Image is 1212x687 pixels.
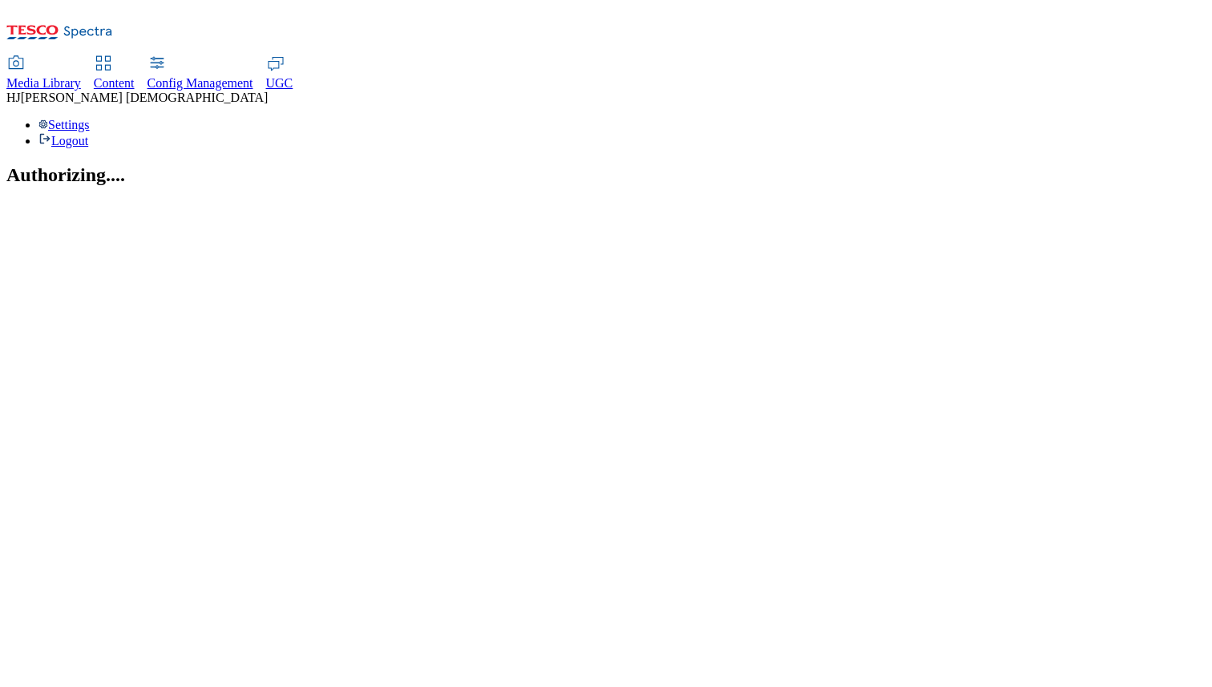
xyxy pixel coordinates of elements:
[6,76,81,90] span: Media Library
[6,57,81,91] a: Media Library
[38,118,90,131] a: Settings
[6,164,1206,186] h2: Authorizing....
[94,57,135,91] a: Content
[38,134,88,148] a: Logout
[94,76,135,90] span: Content
[147,76,253,90] span: Config Management
[6,91,21,104] span: HJ
[266,76,293,90] span: UGC
[21,91,269,104] span: [PERSON_NAME] [DEMOGRAPHIC_DATA]
[266,57,293,91] a: UGC
[147,57,253,91] a: Config Management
